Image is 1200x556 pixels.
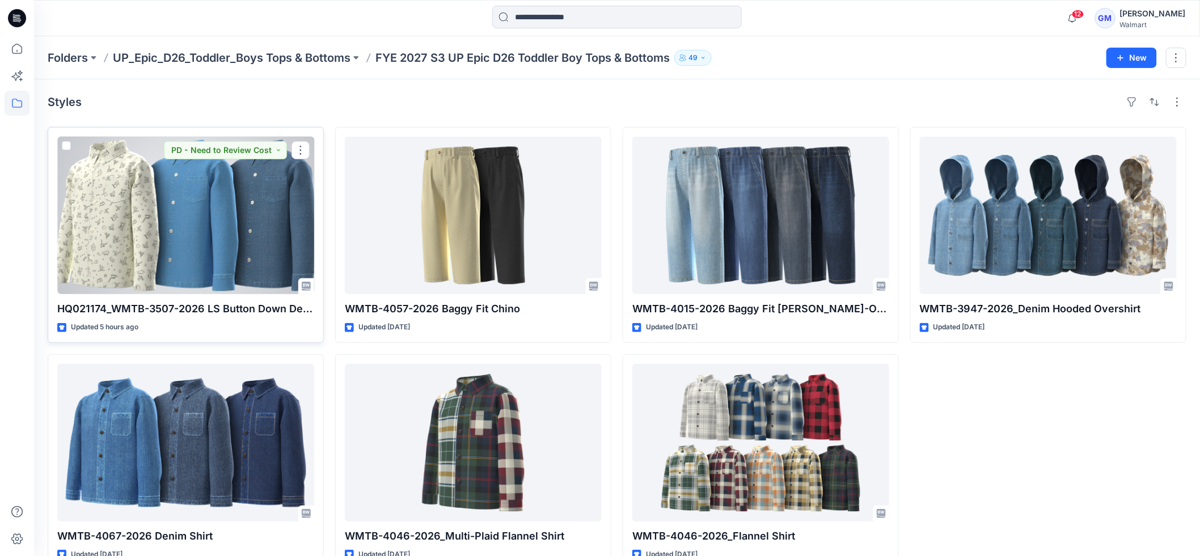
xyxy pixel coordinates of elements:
[1120,20,1186,29] div: Walmart
[1095,8,1116,28] div: GM
[57,364,314,521] a: WMTB-4067-2026 Denim Shirt
[1120,7,1186,20] div: [PERSON_NAME]
[632,364,889,521] a: WMTB-4046-2026_Flannel Shirt
[48,50,88,66] a: Folders
[345,301,602,317] p: WMTB-4057-2026 Baggy Fit Chino
[632,137,889,294] a: WMTB-4015-2026 Baggy Fit Jean-Opt 1A
[933,321,985,333] p: Updated [DATE]
[920,137,1177,294] a: WMTB-3947-2026_Denim Hooded Overshirt
[345,528,602,544] p: WMTB-4046-2026_Multi-Plaid Flannel Shirt
[920,301,1177,317] p: WMTB-3947-2026_Denim Hooded Overshirt
[57,528,314,544] p: WMTB-4067-2026 Denim Shirt
[688,52,698,64] p: 49
[674,50,712,66] button: 49
[48,95,82,109] h4: Styles
[113,50,350,66] a: UP_Epic_D26_Toddler_Boys Tops & Bottoms
[632,301,889,317] p: WMTB-4015-2026 Baggy Fit [PERSON_NAME]-Opt 1A
[1106,48,1157,68] button: New
[358,321,410,333] p: Updated [DATE]
[345,137,602,294] a: WMTB-4057-2026 Baggy Fit Chino
[57,301,314,317] p: HQ021174_WMTB-3507-2026 LS Button Down Denim Shirt
[632,528,889,544] p: WMTB-4046-2026_Flannel Shirt
[646,321,698,333] p: Updated [DATE]
[375,50,670,66] p: FYE 2027 S3 UP Epic D26 Toddler Boy Tops & Bottoms
[71,321,138,333] p: Updated 5 hours ago
[345,364,602,521] a: WMTB-4046-2026_Multi-Plaid Flannel Shirt
[57,137,314,294] a: HQ021174_WMTB-3507-2026 LS Button Down Denim Shirt
[1072,10,1084,19] span: 12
